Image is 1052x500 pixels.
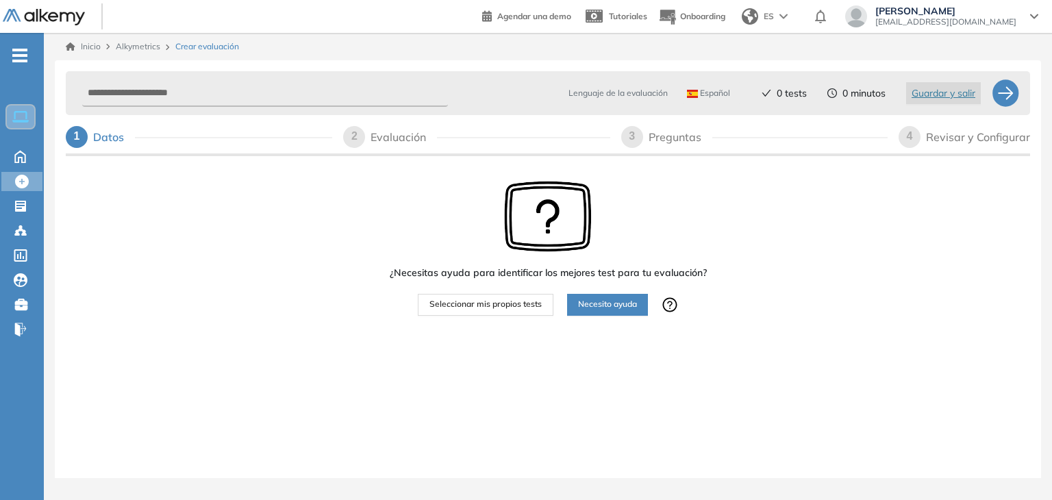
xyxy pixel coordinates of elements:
[912,86,975,101] span: Guardar y salir
[74,130,80,142] span: 1
[907,130,913,142] span: 4
[371,126,437,148] div: Evaluación
[926,126,1030,148] div: Revisar y Configurar
[777,86,807,101] span: 0 tests
[842,86,886,101] span: 0 minutos
[3,9,85,26] img: Logo
[429,298,542,311] span: Seleccionar mis propios tests
[497,11,571,21] span: Agendar una demo
[779,14,788,19] img: arrow
[649,126,712,148] div: Preguntas
[629,130,635,142] span: 3
[12,54,27,57] i: -
[680,11,725,21] span: Onboarding
[687,90,698,98] img: ESP
[764,10,774,23] span: ES
[390,266,707,280] span: ¿Necesitas ayuda para identificar los mejores test para tu evaluación?
[567,294,648,316] button: Necesito ayuda
[658,2,725,32] button: Onboarding
[482,7,571,23] a: Agendar una demo
[116,41,160,51] span: Alkymetrics
[609,11,647,21] span: Tutoriales
[175,40,239,53] span: Crear evaluación
[875,16,1016,27] span: [EMAIL_ADDRESS][DOMAIN_NAME]
[906,82,981,104] button: Guardar y salir
[351,130,358,142] span: 2
[578,298,637,311] span: Necesito ayuda
[762,88,771,98] span: check
[418,294,553,316] button: Seleccionar mis propios tests
[875,5,1016,16] span: [PERSON_NAME]
[93,126,135,148] div: Datos
[827,88,837,98] span: clock-circle
[66,40,101,53] a: Inicio
[742,8,758,25] img: world
[568,87,668,99] span: Lenguaje de la evaluación
[687,88,730,99] span: Español
[66,126,332,148] div: 1Datos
